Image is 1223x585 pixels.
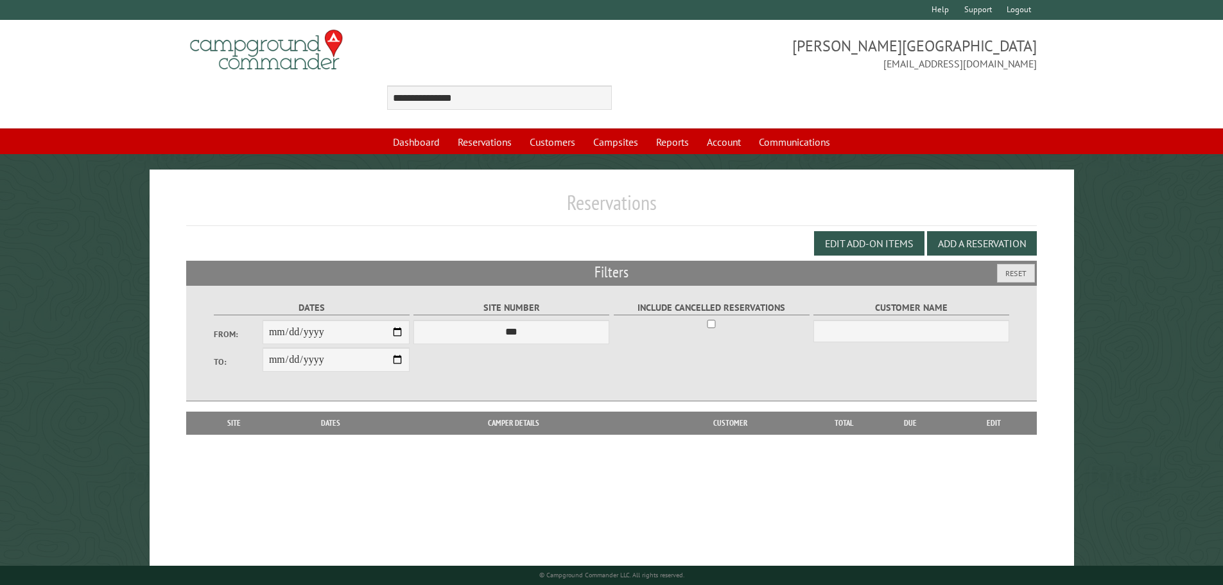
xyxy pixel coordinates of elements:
span: [PERSON_NAME][GEOGRAPHIC_DATA] [EMAIL_ADDRESS][DOMAIN_NAME] [612,35,1037,71]
h2: Filters [186,261,1037,285]
th: Edit [951,412,1037,435]
label: Customer Name [813,301,1009,315]
label: To: [214,356,263,368]
label: Dates [214,301,410,315]
th: Dates [276,412,386,435]
a: Account [699,130,749,154]
th: Camper Details [386,412,641,435]
th: Total [819,412,870,435]
small: © Campground Commander LLC. All rights reserved. [539,571,684,579]
label: Include Cancelled Reservations [614,301,810,315]
th: Site [193,412,276,435]
button: Reset [997,264,1035,283]
th: Customer [641,412,819,435]
a: Communications [751,130,838,154]
a: Campsites [585,130,646,154]
label: Site Number [413,301,609,315]
th: Due [870,412,951,435]
h1: Reservations [186,190,1037,225]
button: Edit Add-on Items [814,231,924,256]
a: Reports [648,130,697,154]
label: From: [214,328,263,340]
a: Reservations [450,130,519,154]
img: Campground Commander [186,25,347,75]
a: Dashboard [385,130,447,154]
button: Add a Reservation [927,231,1037,256]
a: Customers [522,130,583,154]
